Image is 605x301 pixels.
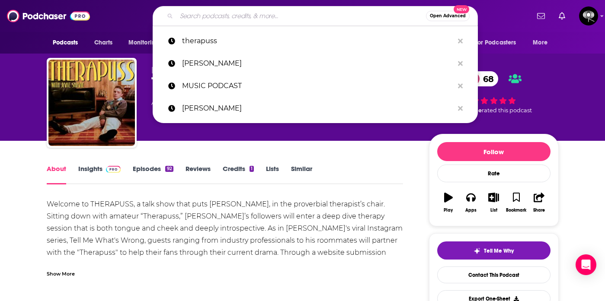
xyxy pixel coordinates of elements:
[533,208,545,213] div: Share
[53,37,78,49] span: Podcasts
[47,165,66,184] a: About
[506,208,526,213] div: Bookmark
[474,71,498,86] span: 68
[7,8,90,24] img: Podchaser - Follow, Share and Rate Podcasts
[153,30,478,52] a: therapuss
[555,9,569,23] a: Show notifications dropdown
[153,6,478,26] div: Search podcasts, credits, & more...
[223,165,254,184] a: Credits1
[482,107,532,114] span: rated this podcast
[579,6,598,25] button: Show profile menu
[437,142,551,161] button: Follow
[579,6,598,25] img: User Profile
[89,35,118,51] a: Charts
[454,5,469,13] span: New
[78,165,121,184] a: InsightsPodchaser Pro
[437,165,551,182] div: Rate
[182,97,454,120] p: Jake shane
[430,14,466,18] span: Open Advanced
[437,187,460,218] button: Play
[47,198,403,283] div: Welcome to THERAPUSS, a talk show that puts [PERSON_NAME], in the proverbial therapist’s chair. S...
[48,60,135,146] img: Therapuss with Jake Shane
[437,266,551,283] a: Contact This Podcast
[426,11,470,21] button: Open AdvancedNew
[534,9,548,23] a: Show notifications dropdown
[484,247,514,254] span: Tell Me Why
[165,166,173,172] div: 92
[469,35,529,51] button: open menu
[474,247,480,254] img: tell me why sparkle
[505,187,528,218] button: Bookmark
[250,166,254,172] div: 1
[153,75,478,97] a: MUSIC PODCAST
[153,97,478,120] a: [PERSON_NAME]
[182,30,454,52] p: therapuss
[429,66,559,119] div: 68 2 peoplerated this podcast
[176,9,426,23] input: Search podcasts, credits, & more...
[533,37,547,49] span: More
[444,208,453,213] div: Play
[128,37,159,49] span: Monitoring
[527,35,558,51] button: open menu
[437,241,551,260] button: tell me why sparkleTell Me Why
[490,208,497,213] div: List
[482,187,505,218] button: List
[94,37,113,49] span: Charts
[291,165,312,184] a: Similar
[475,37,516,49] span: For Podcasters
[153,52,478,75] a: [PERSON_NAME]
[460,187,482,218] button: Apps
[47,35,90,51] button: open menu
[133,165,173,184] a: Episodes92
[466,71,498,86] a: 68
[576,254,596,275] div: Open Intercom Messenger
[151,98,239,108] div: A weekly podcast
[106,166,121,173] img: Podchaser Pro
[528,187,550,218] button: Share
[182,52,454,75] p: jessie ware
[186,165,211,184] a: Reviews
[182,75,454,97] p: MUSIC PODCAST
[579,6,598,25] span: Logged in as columbiapub
[151,66,213,74] span: [PERSON_NAME]
[465,208,477,213] div: Apps
[122,35,170,51] button: open menu
[266,165,279,184] a: Lists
